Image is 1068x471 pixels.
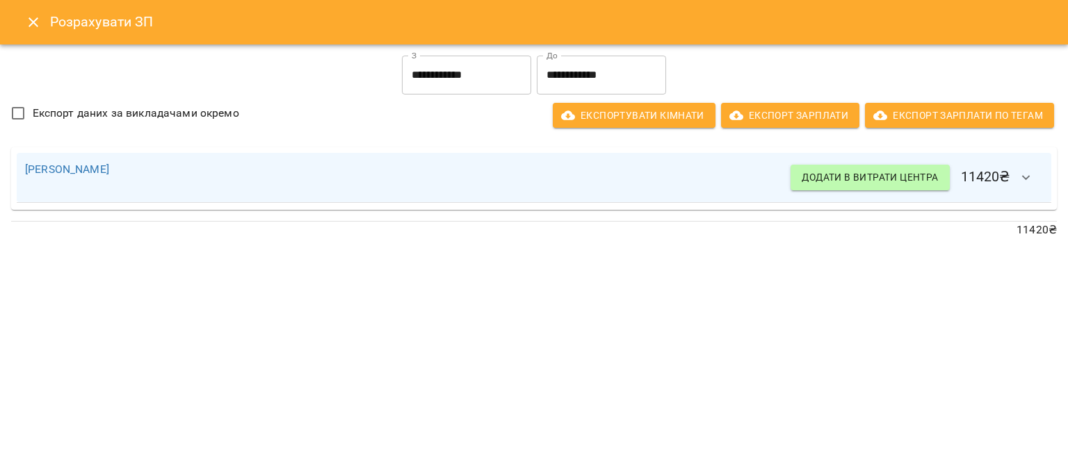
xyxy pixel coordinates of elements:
[564,107,704,124] span: Експортувати кімнати
[25,163,109,176] a: [PERSON_NAME]
[802,169,938,185] span: Додати в витрати центра
[33,105,239,122] span: Експорт даних за викладачами окремо
[11,222,1057,238] p: 11420 ₴
[17,6,50,39] button: Close
[865,103,1054,128] button: Експорт Зарплати по тегам
[791,165,949,190] button: Додати в витрати центра
[553,103,715,128] button: Експортувати кімнати
[50,11,1051,33] h6: Розрахувати ЗП
[732,107,848,124] span: Експорт Зарплати
[876,107,1043,124] span: Експорт Зарплати по тегам
[721,103,859,128] button: Експорт Зарплати
[791,161,1043,195] h6: 11420 ₴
